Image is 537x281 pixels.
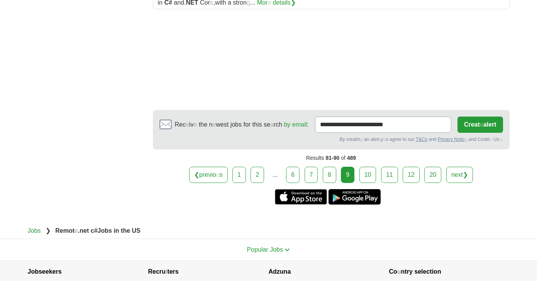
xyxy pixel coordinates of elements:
[199,121,207,128] readpronunciation-word: the
[78,227,80,234] readpronunciation-span: .
[464,121,480,128] readpronunciation-span: Creat
[454,137,464,142] readpronunciation-span: Notic
[501,137,503,142] readpronunciation-span: .
[499,137,501,142] readpronunciation-span: e
[80,227,89,234] readpronunciation-word: net
[467,137,468,142] readpronunciation-span: ,
[403,137,407,142] readpronunciation-word: to
[268,167,283,183] div: ...
[175,120,309,129] span: :
[389,268,397,275] readpronunciation-span: Co
[418,137,422,142] readpronunciation-span: &
[383,137,386,142] readpronunciation-span: o
[416,137,418,142] readpronunciation-word: T
[371,137,379,142] readpronunciation-word: alert
[457,117,503,133] button: Createalert
[132,227,141,234] readpronunciation-word: US
[341,167,354,183] div: 9
[401,268,413,275] readpronunciation-span: ntry
[274,121,282,128] readpronunciation-span: rch
[446,167,473,183] a: next❯
[414,268,441,275] readpronunciation-word: selection
[220,171,223,178] readpronunciation-span: s
[469,137,476,142] readpronunciation-word: and
[189,167,227,183] a: ❮previous
[243,121,251,128] readpronunciation-word: for
[306,155,324,161] readpronunciation-word: Results
[390,137,401,142] readpronunciation-word: agree
[379,137,381,142] readpronunciation-span: ,
[438,137,468,142] a: Privacy Notice
[252,121,262,128] readpronunciation-word: this
[153,15,510,104] iframe: Ads by Google
[339,137,345,142] readpronunciation-word: By
[285,248,290,252] img: toggle icon
[55,227,75,234] readpronunciation-span: Remot
[216,121,229,128] readpronunciation-span: west
[175,121,186,128] readpronunciation-span: Rec
[194,171,199,178] readpronunciation-span: ❮
[28,227,41,234] a: Jobs
[397,268,401,275] readpronunciation-span: u
[346,137,360,142] readpronunciation-span: creatin
[91,227,94,234] readpronunciation-word: c
[347,155,356,161] span: 489
[451,171,463,178] readpronunciation-word: next
[478,137,490,142] readpronunciation-span: Cooki
[284,121,307,128] a: by email
[216,171,220,178] readpronunciation-span: u
[359,167,376,183] a: 10
[364,137,369,142] readpronunciation-word: an
[480,121,483,128] readpronunciation-span: e
[493,137,499,142] readpronunciation-span: Us
[325,155,339,161] span: 81-90
[381,167,398,183] a: 11
[429,137,436,142] readpronunciation-word: and
[230,121,242,128] readpronunciation-word: jobs
[341,155,346,161] readpronunciation-word: of
[251,167,264,183] a: 2
[113,227,119,234] readpronunciation-word: in
[264,121,270,128] readpronunciation-span: se
[284,121,290,128] readpronunciation-word: by
[270,121,274,128] readpronunciation-span: a
[490,137,492,142] readpronunciation-span: e
[323,167,336,183] a: 8
[199,171,216,178] readpronunciation-span: previo
[193,121,197,128] readpronunciation-span: e
[416,137,427,142] a: T&Cs
[438,137,453,142] readpronunciation-word: Privacy
[305,167,318,183] a: 7
[94,227,98,234] readpronunciation-span: #
[270,246,283,253] readpronunciation-word: Jobs
[408,137,414,142] readpronunciation-word: our
[98,227,112,234] readpronunciation-word: Jobs
[189,121,194,128] readpronunciation-span: iv
[424,167,441,183] a: 20
[186,121,189,128] readpronunciation-span: e
[75,227,78,234] readpronunciation-span: e
[209,121,212,128] readpronunciation-span: n
[292,121,307,128] readpronunciation-word: email
[247,246,268,253] readpronunciation-word: Popular
[381,137,383,142] readpronunciation-span: y
[46,227,51,234] span: ❯
[403,167,420,183] a: 12
[360,137,363,142] readpronunciation-span: g
[483,121,496,128] readpronunciation-span: alert
[463,171,468,178] readpronunciation-span: ❯
[286,167,300,183] a: 6
[386,137,388,142] readpronunciation-span: u
[121,227,130,234] readpronunciation-word: the
[232,167,246,183] a: 1
[465,137,468,142] readpronunciation-span: e
[212,121,216,128] readpronunciation-span: e
[422,137,427,142] readpronunciation-word: Cs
